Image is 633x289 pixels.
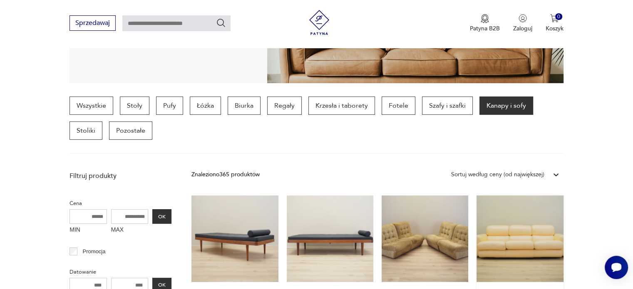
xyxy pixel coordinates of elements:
[70,96,113,115] a: Wszystkie
[228,96,261,115] a: Biurka
[546,25,563,32] p: Koszyk
[70,171,171,180] p: Filtruj produkty
[382,96,415,115] a: Fotele
[70,15,116,31] button: Sprzedawaj
[191,170,260,179] div: Znaleziono 365 produktów
[481,14,489,23] img: Ikona medalu
[111,224,149,237] label: MAX
[307,10,332,35] img: Patyna - sklep z meblami i dekoracjami vintage
[451,170,544,179] div: Sortuj według ceny (od największej)
[120,96,149,115] a: Stoły
[513,14,532,32] button: Zaloguj
[470,14,500,32] button: Patyna B2B
[83,247,106,256] p: Promocja
[190,96,221,115] a: Łóżka
[70,21,116,27] a: Sprzedawaj
[156,96,183,115] a: Pufy
[470,14,500,32] a: Ikona medaluPatyna B2B
[70,224,107,237] label: MIN
[267,96,302,115] a: Regały
[513,25,532,32] p: Zaloguj
[216,18,226,28] button: Szukaj
[546,14,563,32] button: 0Koszyk
[605,256,628,279] iframe: Smartsupp widget button
[152,209,171,224] button: OK
[70,267,171,277] p: Datowanie
[555,13,562,20] div: 0
[308,96,375,115] a: Krzesła i taborety
[70,199,171,208] p: Cena
[479,96,533,115] a: Kanapy i sofy
[109,121,152,140] a: Pozostałe
[550,14,559,22] img: Ikona koszyka
[422,96,473,115] a: Szafy i szafki
[519,14,527,22] img: Ikonka użytkownika
[470,25,500,32] p: Patyna B2B
[70,121,102,140] a: Stoliki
